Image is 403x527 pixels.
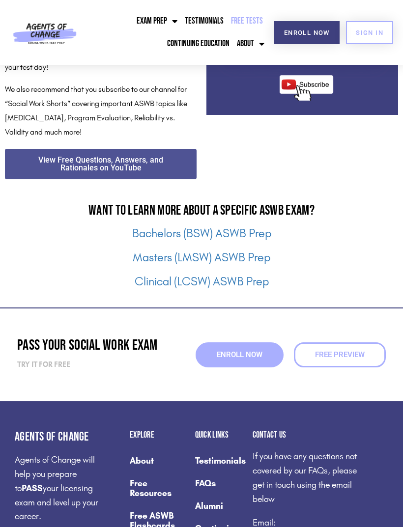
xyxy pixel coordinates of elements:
span: Enroll Now [217,351,262,359]
a: View Free Questions, Answers, and Rationales on YouTube [5,149,197,179]
a: SIGN IN [346,21,393,44]
a: FAQs [195,472,243,495]
span: Free Preview [315,351,365,359]
a: Masters (LMSW) ASWB Prep [133,250,270,264]
p: Agents of Change will help you prepare to your licensing exam and level up your career. [15,453,103,524]
h2: Want to Learn More About a Specific ASWB Exam? [5,204,398,218]
a: Exam Prep [134,10,180,32]
p: We also recommend that you subscribe to our channel for “Social Work Shorts” covering important A... [5,83,197,139]
a: Enroll Now [274,21,340,44]
strong: Try it for free [17,360,70,369]
a: About [130,449,185,472]
h2: Explore [130,431,185,440]
a: Free Resources [130,472,185,504]
nav: Menu [86,10,267,55]
span: Enroll Now [284,29,330,36]
a: About [234,32,267,55]
span: If you have any questions not covered by our FAQs, please get in touch using the email below [253,451,357,504]
span: SIGN IN [356,29,383,36]
h2: Contact us [253,431,358,440]
a: Alumni [195,495,243,517]
a: Clinical (LCSW) ASWB Prep [135,275,269,288]
h2: Pass Your Social Work Exam [17,338,178,353]
h4: Agents of Change [15,431,103,443]
a: Continuing Education [165,32,232,55]
span: View Free Questions, Answers, and Rationales on YouTube [20,156,182,172]
a: Testimonials [195,449,243,472]
a: Free Tests [229,10,265,32]
a: Free Preview [294,342,386,367]
strong: PASS [22,483,43,494]
h2: Quick Links [195,431,243,440]
a: Bachelors (BSW) ASWB Prep [132,226,271,240]
a: Testimonials [182,10,226,32]
a: Enroll Now [196,342,284,367]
